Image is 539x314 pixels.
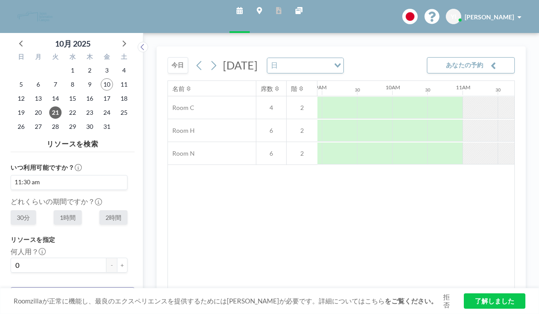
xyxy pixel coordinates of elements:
div: 10月 2025 [55,37,91,50]
span: 2025年10月15日水曜日 [66,92,79,105]
span: 2025年10月23日木曜日 [84,106,96,119]
div: 水 [64,52,81,63]
h4: リソースを検索 [11,136,135,148]
span: 2025年10月30日木曜日 [84,120,96,133]
div: 9AM [315,84,327,91]
span: 2 [287,127,317,135]
label: 何人用？ [11,247,46,256]
span: 2025年10月3日金曜日 [101,64,113,77]
span: 2025年10月6日月曜日 [32,78,44,91]
span: 2025年10月26日日曜日 [15,120,27,133]
span: 2 [287,104,317,112]
span: 2025年10月20日月曜日 [32,106,44,119]
span: 2025年10月11日土曜日 [118,78,130,91]
div: 火 [47,52,64,63]
div: 30 [425,87,430,93]
span: 2025年10月18日土曜日 [118,92,130,105]
div: 階 [291,85,297,93]
span: 2025年10月19日日曜日 [15,106,27,119]
span: 6 [256,150,286,157]
span: 日 [269,60,280,71]
div: 11AM [456,84,470,91]
div: 月 [30,52,47,63]
h3: リソースを指定 [11,236,127,244]
span: 11:30 am [13,178,41,186]
span: Room N [168,150,195,157]
div: 土 [115,52,132,63]
label: どれくらいの期間ですか？ [11,197,102,205]
a: 拒否 [440,293,453,310]
span: 2025年10月2日木曜日 [84,64,96,77]
div: 金 [98,52,115,63]
span: 2025年10月14日火曜日 [49,92,62,105]
input: Search for option [42,177,122,187]
div: Search for option [11,175,127,189]
label: フロア [11,280,32,288]
span: Room C [168,104,194,112]
span: 2025年10月28日火曜日 [49,120,62,133]
span: 2025年10月22日水曜日 [66,106,79,119]
span: 2025年10月31日金曜日 [101,120,113,133]
img: organization-logo [14,8,56,26]
span: 2025年10月5日日曜日 [15,78,27,91]
button: あなたの予約 [427,57,515,73]
input: Search for option [280,60,329,71]
label: 30分 [11,210,36,225]
span: 2025年10月1日水曜日 [66,64,79,77]
label: 2時間 [99,210,127,225]
span: 2025年10月13日月曜日 [32,92,44,105]
span: 2025年10月27日月曜日 [32,120,44,133]
span: Roomzillaが正常に機能し、最良のエクスペリエンスを提供するためには[PERSON_NAME]が必要です。詳細についてはこちら [14,297,440,305]
button: 今日 [168,57,188,73]
span: Room H [168,127,195,135]
span: 2025年10月9日木曜日 [84,78,96,91]
div: Search for option [267,58,343,73]
span: 6 [256,127,286,135]
span: 4 [256,104,286,112]
div: 日 [13,52,30,63]
div: 木 [81,52,98,63]
span: 2025年10月17日金曜日 [101,92,113,105]
button: - [106,258,117,273]
span: 2025年10月24日金曜日 [101,106,113,119]
button: + [117,258,127,273]
a: 了解しました [464,293,525,309]
span: [DATE] [223,58,258,72]
div: 10AM [386,84,400,91]
span: 2025年10月16日木曜日 [84,92,96,105]
span: 2025年10月8日水曜日 [66,78,79,91]
span: YI [451,13,456,21]
div: 席数 [261,85,273,93]
span: 2025年10月25日土曜日 [118,106,130,119]
div: 30 [495,87,501,93]
button: すべてのフィルタをクリア [11,287,135,303]
span: 2025年10月21日火曜日 [49,106,62,119]
div: 30 [355,87,360,93]
a: をご覧ください。 [385,297,437,305]
span: 2025年10月7日火曜日 [49,78,62,91]
span: [PERSON_NAME] [465,13,514,21]
span: 2025年10月10日金曜日 [101,78,113,91]
span: 2 [287,150,317,157]
label: 1時間 [54,210,82,225]
div: 名前 [172,85,185,93]
span: 2025年10月12日日曜日 [15,92,27,105]
span: 2025年10月29日水曜日 [66,120,79,133]
span: 2025年10月4日土曜日 [118,64,130,77]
